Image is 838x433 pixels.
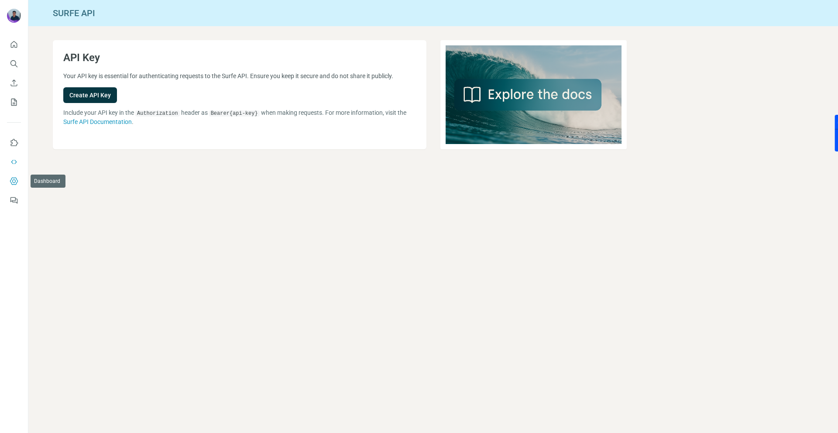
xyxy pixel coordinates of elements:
div: Surfe API [28,7,838,19]
button: Use Surfe API [7,154,21,170]
img: Avatar [7,9,21,23]
button: Quick start [7,37,21,52]
button: Search [7,56,21,72]
button: Feedback [7,192,21,208]
a: Surfe API Documentation [63,118,132,125]
button: Enrich CSV [7,75,21,91]
code: Bearer {api-key} [209,110,260,117]
p: Include your API key in the header as when making requests. For more information, visit the . [63,108,416,126]
p: Your API key is essential for authenticating requests to the Surfe API. Ensure you keep it secure... [63,72,416,80]
code: Authorization [135,110,180,117]
button: Dashboard [7,173,21,189]
h1: API Key [63,51,416,65]
button: Use Surfe on LinkedIn [7,135,21,151]
span: Create API Key [69,91,111,100]
button: My lists [7,94,21,110]
button: Create API Key [63,87,117,103]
